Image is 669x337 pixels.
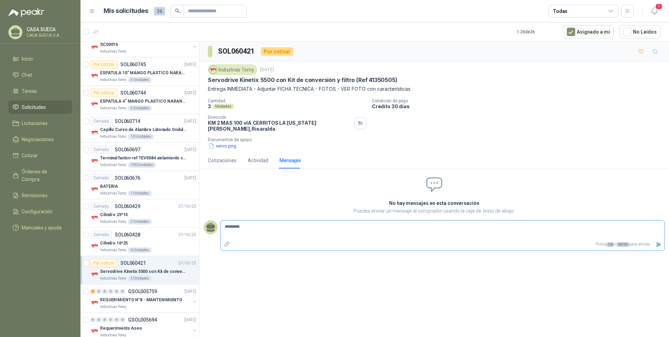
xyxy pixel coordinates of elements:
div: 0 [108,317,113,322]
p: [DATE] [184,317,196,323]
a: Manuales y ayuda [8,221,72,234]
div: Cerrado [90,174,112,182]
p: GSOL005759 [128,289,157,294]
span: Órdenes de Compra [22,168,65,183]
p: Industrias Tomy [100,77,126,83]
a: Órdenes de Compra [8,165,72,186]
span: 36 [154,7,165,15]
p: SOL060744 [120,90,146,95]
img: Company Logo [90,327,99,335]
a: Inicio [8,52,72,66]
p: REQUERIMIENTO N°8 - MANTENIMIENTO [100,297,182,303]
p: Industrias Tomy [100,247,126,253]
p: Cilindro 16*25 [100,240,128,247]
div: Cerrado [90,145,112,154]
button: Enviar [653,238,664,250]
p: Servodrive Kinetix 5500 con Kit de conversión y filtro (Ref 41350505) [100,268,187,275]
p: [DATE] [184,175,196,181]
div: 5 Unidades [128,105,152,111]
a: Por cotizarSOL060745[DATE] Company LogoESPATULA 10" MANGO PLASTICO NARANJA MARCA TRUPPERIndustria... [80,57,199,86]
img: Company Logo [90,71,99,80]
div: Unidades [212,104,234,109]
img: Company Logo [90,298,99,307]
p: 3 [208,103,211,109]
h2: No hay mensajes en esta conversación [305,199,563,207]
p: [DATE] [260,67,274,73]
span: search [175,8,180,13]
a: Cotizar [8,149,72,162]
a: Chat [8,68,72,82]
p: 07/10/25 [178,260,196,267]
button: No Leídos [619,25,661,39]
p: SOL060676 [115,176,140,180]
p: KM 2 MAS 100 vIA CERRITOS LA [US_STATE] [PERSON_NAME] , Risaralda [208,120,352,132]
span: Cotizar [22,152,38,159]
p: SOL060714 [115,119,140,124]
a: Por cotizarSOL060744[DATE] Company LogoESPATULA 4" MANGO PLASTICO NARANJA MARCA TRUPPERIndustrias... [80,86,199,114]
span: Negociaciones [22,136,54,143]
p: BATERIA [100,183,118,190]
span: Solicitudes [22,103,46,111]
p: [DATE] [184,118,196,125]
p: Industrias Tomy [100,134,126,139]
div: Cerrado [90,117,112,125]
div: Por cotizar [90,60,118,69]
a: Tareas [8,84,72,98]
div: Industrias Tomy [208,64,257,75]
p: Cantidad [208,98,366,103]
span: Tareas [22,87,37,95]
p: [DATE] [184,61,196,68]
div: 10 Unidades [128,134,154,139]
span: Ctrl [607,242,614,247]
p: ESPATULA 4" MANGO PLASTICO NARANJA MARCA TRUPPER [100,98,187,105]
p: ESPATULA 10" MANGO PLASTICO NARANJA MARCA TRUPPER [100,70,187,76]
p: Industrias Tomy [100,219,126,225]
img: Logo peakr [8,8,44,17]
img: Company Logo [90,43,99,51]
img: Company Logo [90,185,99,193]
img: Company Logo [90,100,99,108]
div: 0 [96,317,101,322]
span: 1 [655,3,663,10]
img: Company Logo [90,270,99,278]
div: 0 [102,289,107,294]
p: SOL060428 [115,232,140,237]
p: Terminal faston ref TEV0084 aislamiento completo [100,155,187,161]
p: Documentos de apoyo [208,137,666,142]
p: Industrias Tomy [100,191,126,196]
button: 1 [648,5,661,18]
p: Puedes enviar un mensaje al comprador usando la caja de texto de abajo. [305,207,563,215]
div: 6 Unidades [128,247,152,253]
div: 0 [114,317,119,322]
img: Company Logo [90,128,99,137]
img: Company Logo [90,157,99,165]
p: 07/10/25 [178,232,196,238]
a: Remisiones [8,189,72,202]
div: 5 Unidades [128,77,152,83]
div: 2 Unidades [128,219,152,225]
a: Solicitudes [8,101,72,114]
p: Industrias Tomy [100,105,126,111]
a: CerradoSOL06042807/10/25 Company LogoCilindro 16*25Industrias Tomy6 Unidades [80,228,199,256]
p: SOL060745 [120,62,146,67]
p: SOL060429 [115,204,140,209]
div: Por cotizar [261,47,293,56]
a: Configuración [8,205,72,218]
span: Inicio [22,55,33,63]
label: Adjuntar archivos [221,238,233,250]
div: 3 Unidades [128,276,152,281]
p: Dirección [208,115,352,120]
p: Cilindro 25*15 [100,212,128,218]
h3: SOL060421 [218,46,255,57]
div: 0 [90,317,96,322]
span: Configuración [22,208,52,215]
p: [DATE] [184,90,196,96]
a: CerradoSOL060676[DATE] Company LogoBATERIAIndustrias Tomy1 Unidades [80,171,199,199]
a: Licitaciones [8,117,72,130]
p: SC00016 [100,41,118,48]
p: SOL060697 [115,147,140,152]
span: ENTER [617,242,629,247]
p: Pulsa + para enviar [233,238,653,250]
a: Negociaciones [8,133,72,146]
a: 6 0 0 0 0 0 GSOL005759[DATE] Company LogoREQUERIMIENTO N°8 - MANTENIMIENTOIndustrias Tomy [90,287,198,310]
